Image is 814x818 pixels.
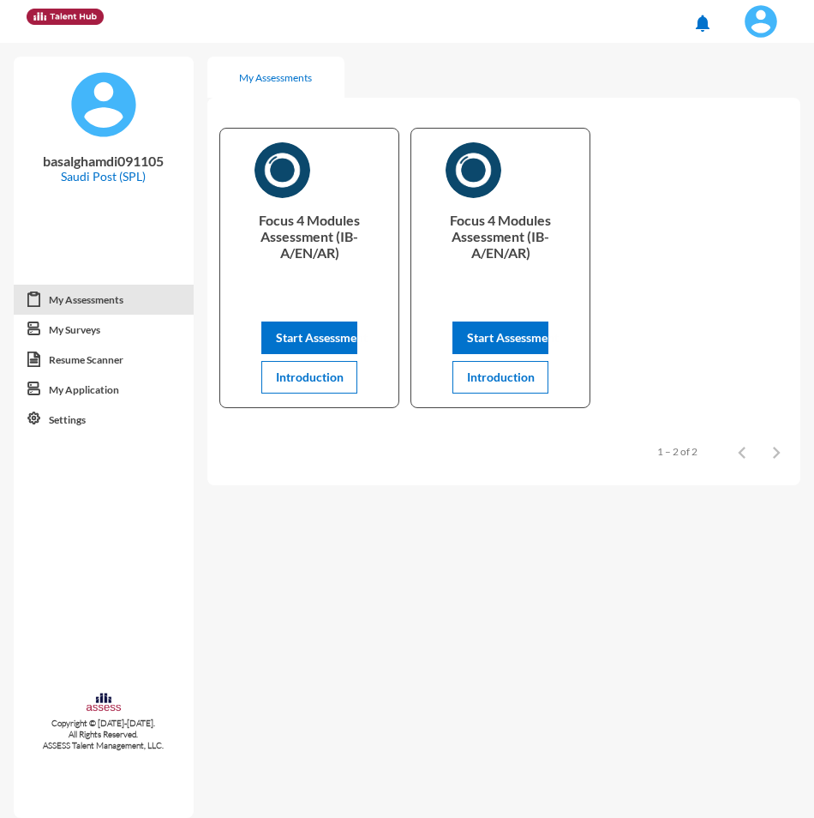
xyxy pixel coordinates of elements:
p: Focus 4 Modules Assessment (IB- A/EN/AR) [234,212,385,280]
a: My Assessments [14,285,194,316]
a: Resume Scanner [14,345,194,376]
a: Start Assessment [261,330,357,345]
p: Focus 4 Modules Assessment (IB- A/EN/AR) [425,212,576,280]
span: Introduction [276,370,344,384]
a: My Application [14,375,194,406]
button: Start Assessment [452,322,548,354]
p: basalghamdi091105 [27,153,180,169]
p: Saudi Post (SPL) [27,169,180,183]
span: Start Assessment [276,330,368,345]
a: Settings [14,405,194,436]
span: Start Assessment [467,330,559,345]
div: My Assessments [239,71,312,84]
button: Introduction [261,361,357,394]
button: Start Assessment [261,322,357,354]
div: 1 – 2 of 2 [657,445,697,458]
mat-icon: notifications [692,13,713,33]
img: AR)_1730316400291 [446,142,501,198]
a: My Surveys [14,315,194,346]
img: AR)_1730316400291 [254,142,310,198]
img: default%20profile%20image.svg [69,70,138,139]
button: Previous page [725,434,759,468]
button: Introduction [452,361,548,394]
p: Copyright © [DATE]-[DATE]. All Rights Reserved. ASSESS Talent Management, LLC. [14,718,194,751]
span: Introduction [467,370,535,384]
img: assesscompany-logo.png [86,692,122,714]
button: Next page [759,434,793,468]
a: Start Assessment [452,330,548,345]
